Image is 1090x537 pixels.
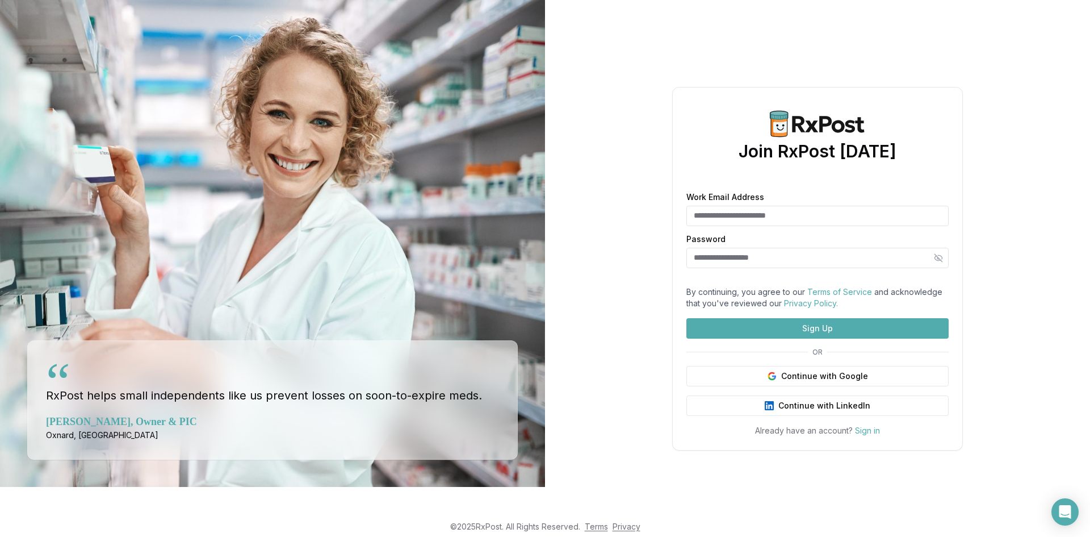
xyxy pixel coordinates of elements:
a: Terms of Service [807,287,872,297]
div: By continuing, you agree to our and acknowledge that you've reviewed our [686,286,949,309]
label: Password [686,235,949,243]
h1: Join RxPost [DATE] [739,141,896,161]
img: Google [768,372,777,381]
a: Sign in [855,426,880,435]
span: Already have an account? [755,426,853,435]
a: Privacy [613,522,640,531]
img: LinkedIn [765,401,774,410]
a: Terms [585,522,608,531]
button: Hide password [928,248,949,268]
div: Open Intercom Messenger [1051,498,1079,526]
blockquote: RxPost helps small independents like us prevent losses on soon-to-expire meds. [46,364,499,405]
div: Oxnard, [GEOGRAPHIC_DATA] [46,430,499,441]
div: “ [46,355,70,409]
button: Sign Up [686,318,949,339]
img: RxPost Logo [763,110,872,138]
span: OR [808,348,827,357]
label: Work Email Address [686,193,949,201]
button: Continue with LinkedIn [686,396,949,416]
button: Continue with Google [686,366,949,386]
div: [PERSON_NAME], Owner & PIC [46,414,499,430]
a: Privacy Policy. [784,298,838,308]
